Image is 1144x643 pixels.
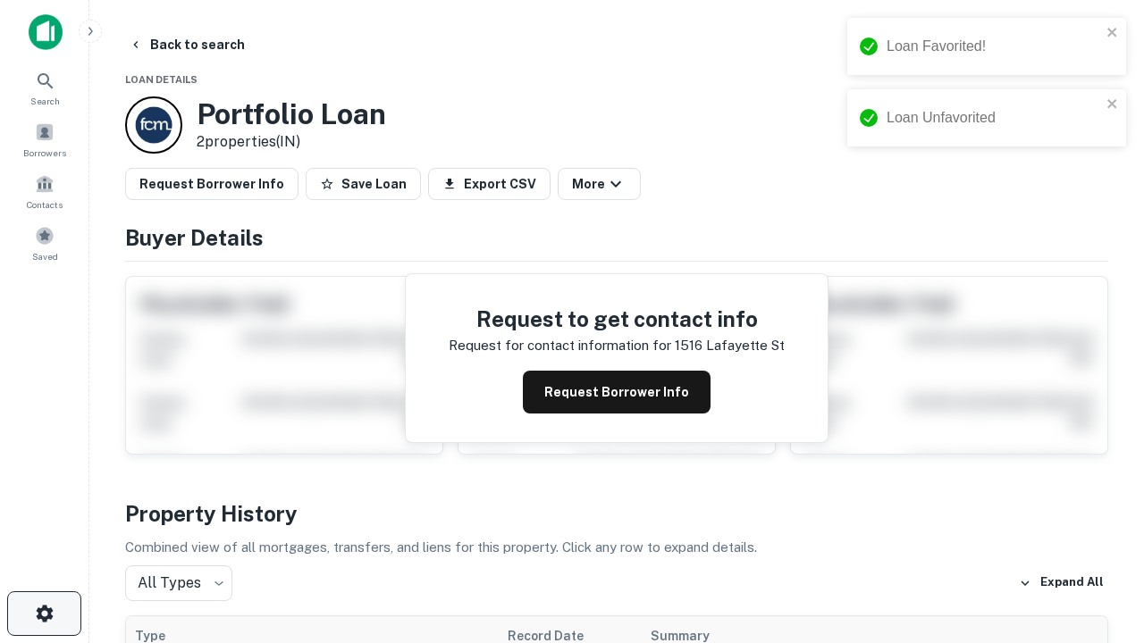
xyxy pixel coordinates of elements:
h4: Property History [125,497,1108,530]
a: Borrowers [5,115,84,163]
iframe: Chat Widget [1055,500,1144,586]
h4: Request to get contact info [449,303,785,335]
span: Search [30,94,60,108]
button: Back to search [122,29,252,61]
span: Loan Details [125,74,198,85]
p: 1516 lafayette st [675,335,785,356]
p: Combined view of all mortgages, transfers, and liens for this property. Click any row to expand d... [125,537,1108,558]
a: Search [5,63,84,112]
button: close [1106,25,1119,42]
div: All Types [125,565,232,601]
p: Request for contact information for [449,335,671,356]
h4: Buyer Details [125,221,1108,254]
button: More [558,168,641,200]
a: Contacts [5,167,84,215]
span: Saved [32,249,58,263]
img: capitalize-icon.png [29,14,63,50]
button: Export CSV [428,168,551,200]
button: close [1106,96,1119,113]
button: Save Loan [306,168,421,200]
div: Loan Unfavorited [887,107,1101,129]
p: 2 properties (IN) [197,131,386,153]
div: Loan Favorited! [887,36,1101,57]
span: Contacts [27,197,63,212]
button: Request Borrower Info [125,168,299,200]
h3: Portfolio Loan [197,97,386,131]
span: Borrowers [23,146,66,160]
a: Saved [5,219,84,267]
button: Expand All [1014,570,1108,597]
button: Request Borrower Info [523,371,711,413]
